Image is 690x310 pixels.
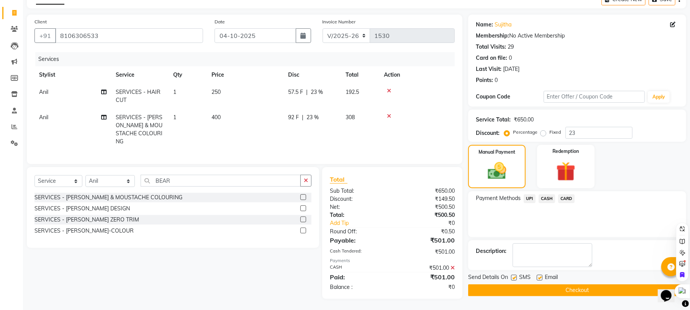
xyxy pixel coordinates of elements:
[508,43,514,51] div: 29
[495,21,511,29] a: Sujitha
[346,89,359,95] span: 192.5
[392,236,461,245] div: ₹501.00
[346,114,355,121] span: 308
[311,88,323,96] span: 23 %
[323,18,356,25] label: Invoice Number
[34,66,111,84] th: Stylist
[173,114,176,121] span: 1
[116,89,161,103] span: SERVICES - HAIR CUT
[392,228,461,236] div: ₹0.50
[468,273,508,283] span: Send Details On
[513,129,538,136] label: Percentage
[476,32,679,40] div: No Active Membership
[476,43,506,51] div: Total Visits:
[476,247,506,255] div: Description:
[552,148,579,155] label: Redemption
[476,76,493,84] div: Points:
[324,248,392,256] div: Cash Tendered:
[392,272,461,282] div: ₹501.00
[207,66,284,84] th: Price
[35,52,461,66] div: Services
[330,258,455,264] div: Payments
[306,113,319,121] span: 23 %
[211,89,221,95] span: 250
[550,159,582,184] img: _gift.svg
[476,194,521,202] span: Payment Methods
[476,65,502,73] div: Last Visit:
[55,28,203,43] input: Search by Name/Mobile/Email/Code
[34,216,139,224] div: SERVICES - [PERSON_NAME] ZERO TRIM
[288,113,299,121] span: 92 F
[324,203,392,211] div: Net:
[116,114,162,145] span: SERVICES - [PERSON_NAME] & MOUSTACHE COLOURING
[392,203,461,211] div: ₹500.50
[324,195,392,203] div: Discount:
[324,228,392,236] div: Round Off:
[539,194,555,203] span: CASH
[324,272,392,282] div: Paid:
[476,93,543,101] div: Coupon Code
[324,283,392,291] div: Balance :
[379,66,455,84] th: Action
[476,129,500,137] div: Discount:
[495,76,498,84] div: 0
[404,219,461,227] div: ₹0
[524,194,536,203] span: UPI
[39,114,48,121] span: Anil
[476,21,493,29] div: Name:
[324,211,392,219] div: Total:
[306,88,308,96] span: |
[39,89,48,95] span: Anil
[479,149,515,156] label: Manual Payment
[324,264,392,272] div: CASH
[392,248,461,256] div: ₹501.00
[519,273,531,283] span: SMS
[324,236,392,245] div: Payable:
[34,28,56,43] button: +91
[392,264,461,272] div: ₹501.00
[34,227,134,235] div: SERVICES - [PERSON_NAME]-COLOUR
[482,160,512,182] img: _cash.svg
[34,194,182,202] div: SERVICES - [PERSON_NAME] & MOUSTACHE COLOURING
[173,89,176,95] span: 1
[341,66,379,84] th: Total
[392,211,461,219] div: ₹500.50
[392,187,461,195] div: ₹650.00
[514,116,534,124] div: ₹650.00
[558,194,575,203] span: CARD
[658,279,682,302] iframe: chat widget
[476,54,507,62] div: Card on file:
[468,284,686,296] button: Checkout
[509,54,512,62] div: 0
[288,88,303,96] span: 57.5 F
[302,113,303,121] span: |
[324,187,392,195] div: Sub Total:
[476,116,511,124] div: Service Total:
[330,176,347,184] span: Total
[34,18,47,25] label: Client
[503,65,520,73] div: [DATE]
[324,219,404,227] a: Add Tip
[141,175,301,187] input: Search or Scan
[211,114,221,121] span: 400
[545,273,558,283] span: Email
[392,283,461,291] div: ₹0
[648,91,670,103] button: Apply
[549,129,561,136] label: Fixed
[476,32,509,40] div: Membership:
[111,66,169,84] th: Service
[284,66,341,84] th: Disc
[544,91,645,103] input: Enter Offer / Coupon Code
[392,195,461,203] div: ₹149.50
[215,18,225,25] label: Date
[34,205,130,213] div: SERVICES - [PERSON_NAME] DESIGN
[169,66,207,84] th: Qty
